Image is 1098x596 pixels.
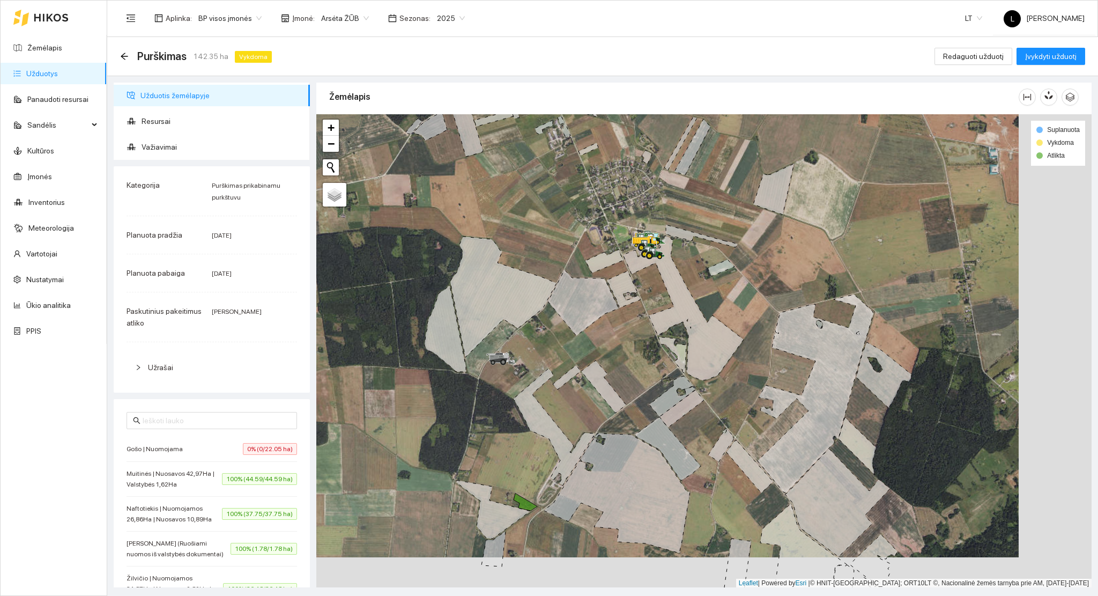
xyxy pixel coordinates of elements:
span: Kategorija [127,181,160,189]
a: Zoom in [323,120,339,136]
span: [DATE] [212,270,232,277]
span: − [328,137,335,150]
a: Žemėlapis [27,43,62,52]
span: L [1011,10,1014,27]
span: Redaguoti užduotį [943,50,1004,62]
a: Panaudoti resursai [27,95,88,104]
span: Planuota pabaiga [127,269,185,277]
span: Aplinka : [166,12,192,24]
span: 100% (37.75/37.75 ha) [222,508,297,520]
span: [DATE] [212,232,232,239]
span: Važiavimai [142,136,301,158]
span: [PERSON_NAME] (Ruošiami nuomos iš valstybės dokumentai) [127,538,231,560]
span: 0% (0/22.05 ha) [243,443,297,455]
span: 100% (36.18/36.18 ha) [223,583,297,595]
span: BP visos įmonės [198,10,262,26]
a: PPIS [26,327,41,335]
span: [PERSON_NAME] [212,308,262,315]
span: Atlikta [1047,152,1065,159]
span: 100% (44.59/44.59 ha) [222,473,297,485]
span: arrow-left [120,52,129,61]
div: Užrašai [127,355,297,380]
span: 2025 [437,10,465,26]
a: Vartotojai [26,249,57,258]
span: shop [281,14,290,23]
span: Užduotis žemėlapyje [140,85,301,106]
span: Vykdoma [1047,139,1074,146]
span: Užrašai [148,363,173,372]
span: calendar [388,14,397,23]
a: Esri [796,579,807,587]
div: | Powered by © HNIT-[GEOGRAPHIC_DATA]; ORT10LT ©, Nacionalinė žemės tarnyba prie AM, [DATE]-[DATE] [736,579,1092,588]
button: Įvykdyti užduotį [1017,48,1085,65]
span: Purškimas prikabinamu purkštuvu [212,182,280,201]
span: Planuota pradžia [127,231,182,239]
a: Meteorologija [28,224,74,232]
span: menu-fold [126,13,136,23]
span: LT [965,10,982,26]
span: Vykdoma [235,51,272,63]
span: | [808,579,810,587]
span: Arsėta ŽŪB [321,10,369,26]
span: Resursai [142,111,301,132]
span: Sezonas : [399,12,431,24]
a: Kultūros [27,146,54,155]
span: search [133,417,140,424]
div: Atgal [120,52,129,61]
a: Zoom out [323,136,339,152]
a: Nustatymai [26,275,64,284]
button: Initiate a new search [323,159,339,175]
div: Žemėlapis [329,82,1019,112]
span: Sandėlis [27,114,88,136]
a: Įmonės [27,172,52,181]
a: Užduotys [26,69,58,78]
span: Muitinės | Nuosavos 42,97Ha | Valstybės 1,62Ha [127,468,222,490]
span: Purškimas [137,48,187,65]
span: Paskutinius pakeitimus atliko [127,307,202,327]
a: Layers [323,183,346,207]
a: Redaguoti užduotį [934,52,1012,61]
span: layout [154,14,163,23]
span: [PERSON_NAME] [1004,14,1085,23]
a: Leaflet [739,579,758,587]
span: right [135,364,142,371]
span: Įvykdyti užduotį [1025,50,1077,62]
button: Redaguoti užduotį [934,48,1012,65]
span: 142.35 ha [193,50,228,62]
button: column-width [1019,89,1036,106]
span: 100% (1.78/1.78 ha) [231,543,297,555]
input: Ieškoti lauko [143,415,291,426]
span: + [328,121,335,134]
button: menu-fold [120,8,142,29]
a: Inventorius [28,198,65,207]
span: Naftotiekis | Nuomojamos 26,86Ha | Nuosavos 10,89Ha [127,503,222,525]
span: Suplanuota [1047,126,1080,134]
span: Gošo | Nuomojama [127,444,188,454]
a: Ūkio analitika [26,301,71,310]
span: column-width [1019,93,1035,101]
span: Įmonė : [292,12,315,24]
